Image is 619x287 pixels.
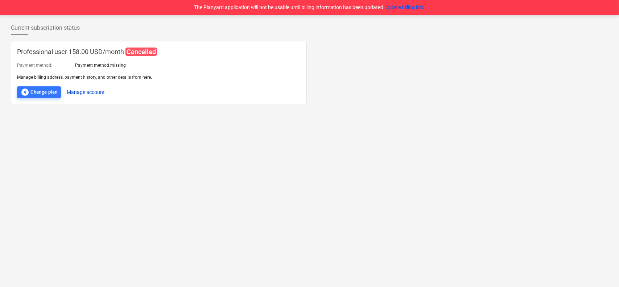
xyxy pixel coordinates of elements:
[583,252,619,287] iframe: Chat Widget
[17,47,301,57] p: Professional user 158.00 USD / month
[21,88,29,97] span: offline_bolt
[385,4,425,11] button: Update billing info
[17,74,301,81] p: Manage billing address, payment history, and other details from here.
[67,86,105,98] button: Manage account
[125,48,157,56] span: Cancelled
[75,62,126,69] p: Payment method missing
[17,62,52,69] p: Payment method :
[21,88,57,97] div: Change plan
[11,24,80,32] span: Current subscription status
[194,4,425,11] p: The Planyard application will not be usable until billing information has been updated
[17,86,61,98] button: Change plan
